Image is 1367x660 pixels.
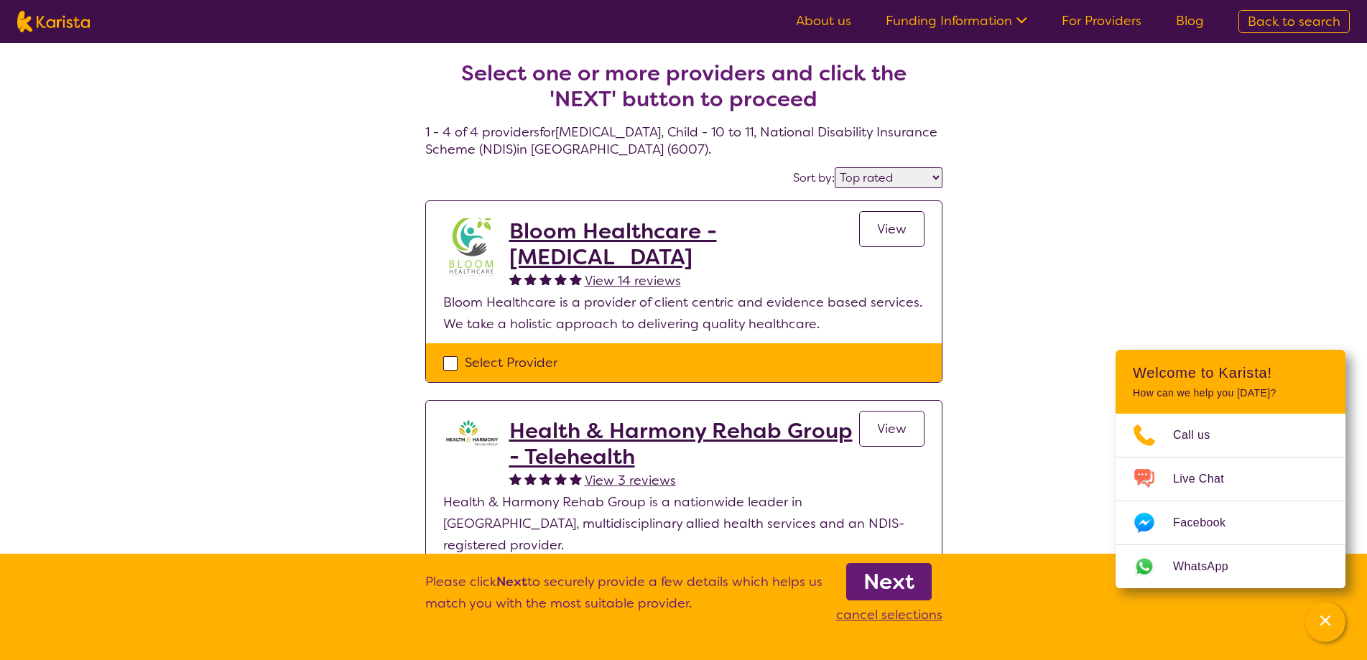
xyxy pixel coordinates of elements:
[1062,12,1141,29] a: For Providers
[443,292,925,335] p: Bloom Healthcare is a provider of client centric and evidence based services. We take a holistic ...
[1133,387,1328,399] p: How can we help you [DATE]?
[509,473,522,485] img: fullstar
[539,273,552,285] img: fullstar
[1173,556,1246,577] span: WhatsApp
[1173,468,1241,490] span: Live Chat
[17,11,90,32] img: Karista logo
[886,12,1027,29] a: Funding Information
[793,170,835,185] label: Sort by:
[442,60,925,112] h2: Select one or more providers and click the 'NEXT' button to proceed
[509,273,522,285] img: fullstar
[425,571,822,626] p: Please click to securely provide a few details which helps us match you with the most suitable pr...
[585,270,681,292] a: View 14 reviews
[585,272,681,289] span: View 14 reviews
[585,472,676,489] span: View 3 reviews
[539,473,552,485] img: fullstar
[1173,512,1243,534] span: Facebook
[570,273,582,285] img: fullstar
[570,473,582,485] img: fullstar
[443,218,501,276] img: spuawodjbinfufaxyzcf.jpg
[524,273,537,285] img: fullstar
[496,573,527,590] b: Next
[796,12,851,29] a: About us
[443,491,925,556] p: Health & Harmony Rehab Group is a nationwide leader in [GEOGRAPHIC_DATA], multidisciplinary allie...
[425,26,942,158] h4: 1 - 4 of 4 providers for [MEDICAL_DATA] , Child - 10 to 11 , National Disability Insurance Scheme...
[1133,364,1328,381] h2: Welcome to Karista!
[1305,602,1345,642] button: Channel Menu
[585,470,676,491] a: View 3 reviews
[443,418,501,447] img: ztak9tblhgtrn1fit8ap.png
[859,211,925,247] a: View
[877,220,907,238] span: View
[859,411,925,447] a: View
[1116,350,1345,588] div: Channel Menu
[509,218,859,270] a: Bloom Healthcare - [MEDICAL_DATA]
[1176,12,1204,29] a: Blog
[846,563,932,600] a: Next
[836,604,942,626] p: cancel selections
[509,418,859,470] a: Health & Harmony Rehab Group - Telehealth
[1238,10,1350,33] a: Back to search
[555,273,567,285] img: fullstar
[1116,545,1345,588] a: Web link opens in a new tab.
[524,473,537,485] img: fullstar
[1173,424,1228,446] span: Call us
[863,567,914,596] b: Next
[555,473,567,485] img: fullstar
[877,420,907,437] span: View
[1248,13,1340,30] span: Back to search
[1116,414,1345,588] ul: Choose channel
